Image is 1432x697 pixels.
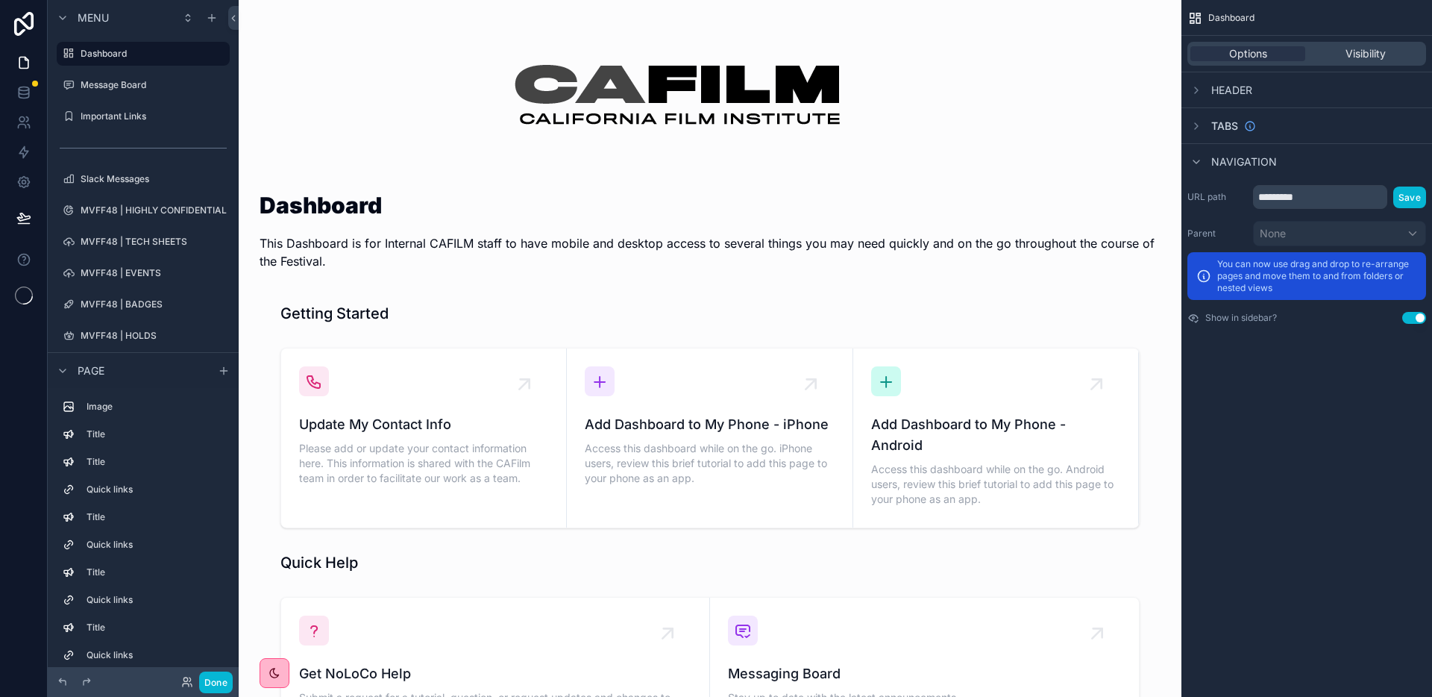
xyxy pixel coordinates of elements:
[1211,154,1277,169] span: Navigation
[87,511,224,523] label: Title
[199,672,233,693] button: Done
[1208,12,1254,24] span: Dashboard
[1217,258,1417,294] p: You can now use drag and drop to re-arrange pages and move them to and from folders or nested views
[1187,228,1247,240] label: Parent
[57,104,230,128] a: Important Links
[87,649,224,661] label: Quick links
[57,42,230,66] a: Dashboard
[87,401,224,413] label: Image
[81,236,227,248] label: MVFF48 | TECH SHEETS
[48,388,239,667] div: scrollable content
[87,456,224,468] label: Title
[87,566,224,578] label: Title
[1211,83,1252,98] span: Header
[57,324,230,348] a: MVFF48 | HOLDS
[57,293,230,316] a: MVFF48 | BADGES
[57,167,230,191] a: Slack Messages
[81,110,227,122] label: Important Links
[81,173,227,185] label: Slack Messages
[87,484,224,496] label: Quick links
[1260,226,1286,241] span: None
[87,428,224,440] label: Title
[87,539,224,551] label: Quick links
[57,199,230,222] a: MVFF48 | HIGHLY CONFIDENTIAL
[1187,191,1247,203] label: URL path
[78,363,104,378] span: Page
[1345,46,1386,61] span: Visibility
[87,594,224,606] label: Quick links
[81,330,227,342] label: MVFF48 | HOLDS
[1229,46,1267,61] span: Options
[81,204,227,216] label: MVFF48 | HIGHLY CONFIDENTIAL
[1253,221,1426,246] button: None
[57,261,230,285] a: MVFF48 | EVENTS
[81,299,227,310] label: MVFF48 | BADGES
[81,79,227,91] label: Message Board
[78,10,109,25] span: Menu
[1205,312,1277,324] label: Show in sidebar?
[81,48,221,60] label: Dashboard
[57,73,230,97] a: Message Board
[57,230,230,254] a: MVFF48 | TECH SHEETS
[87,622,224,634] label: Title
[1393,187,1426,208] button: Save
[81,267,227,279] label: MVFF48 | EVENTS
[1211,119,1238,134] span: Tabs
